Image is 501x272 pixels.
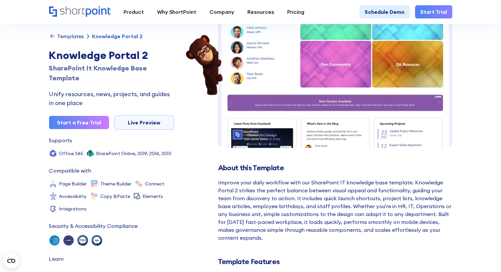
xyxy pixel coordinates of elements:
[49,6,110,17] a: Home
[114,115,174,130] a: Live Preview
[49,223,138,229] div: Security & Accessibility Compliance
[218,178,452,242] div: Improve your daily workflow with our SharePoint IT knowledge base template. Knowledge Portal 2 st...
[151,5,203,18] a: Why ShortPoint
[96,151,171,156] div: SharePoint Online, 2019, 2016, 2013
[100,194,130,199] div: Copy &Paste
[49,63,174,83] div: SharePoint It Knowledge Base Template
[49,47,174,63] div: Knowledge Portal 2
[117,5,151,18] a: Product
[241,5,281,18] a: Resources
[57,34,84,39] div: Templates
[59,194,87,199] div: Accessibility
[59,181,87,186] div: Page Builder
[281,5,311,18] a: Pricing
[209,8,234,16] div: Company
[218,164,452,172] h2: About this Template
[468,240,501,272] iframe: Chat Widget
[49,256,64,261] div: Learn
[145,181,164,186] div: Connect
[100,181,131,186] div: Theme Builder
[49,90,174,107] div: Unify resources, news, projects, and guides in one place
[359,5,410,18] a: Schedule Demo
[49,33,84,40] a: Templates
[49,116,109,129] a: Start a Free Trial
[157,8,196,16] div: Why ShortPoint
[59,151,83,156] div: Office 365
[124,8,144,16] div: Product
[247,8,274,16] div: Resources
[415,5,452,18] a: Start Trial
[49,235,60,246] img: soc 2
[143,194,163,199] div: Elements
[287,8,304,16] div: Pricing
[92,34,143,39] div: Knowledge Portal 2
[218,258,452,266] h2: Template Features
[59,206,87,211] div: Integrations
[49,138,72,143] div: Supports
[203,5,241,18] a: Company
[3,253,19,269] button: Open CMP widget
[49,168,91,173] div: Compatible with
